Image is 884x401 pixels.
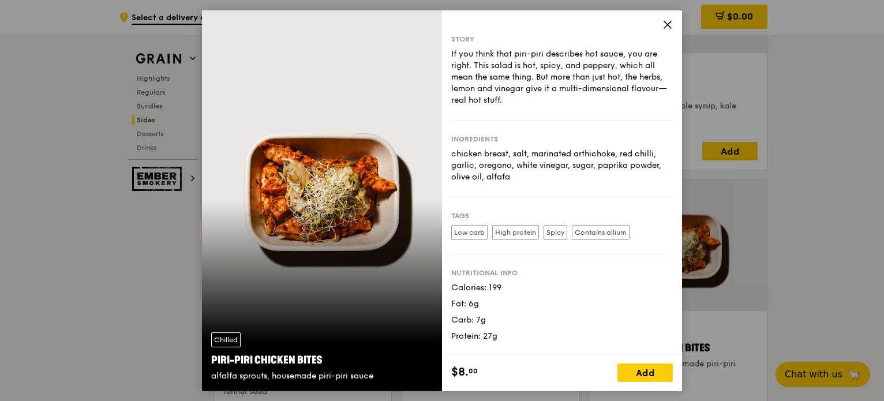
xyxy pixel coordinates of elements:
[451,34,673,43] div: Story
[451,224,488,239] label: Low carb
[451,314,673,325] div: Carb: 7g
[451,48,673,106] div: If you think that piri-piri describes hot sauce, you are right. This salad is hot, spicy, and pep...
[451,282,673,293] div: Calories: 199
[451,268,673,277] div: Nutritional info
[492,224,539,239] label: High protein
[451,211,673,220] div: Tags
[211,370,433,382] div: alfalfa sprouts, housemade piri-piri sauce
[451,330,673,342] div: Protein: 27g
[451,134,673,143] div: Ingredients
[469,366,478,376] span: 00
[572,224,630,239] label: Contains allium
[211,332,241,347] div: Chilled
[617,363,673,382] div: Add
[544,224,567,239] label: Spicy
[451,363,469,381] span: $8.
[211,352,433,368] div: Piri-piri Chicken Bites
[451,298,673,309] div: Fat: 6g
[451,148,673,182] div: chicken breast, salt, marinated arthichoke, red chilli, garlic, oregano, white vinegar, sugar, pa...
